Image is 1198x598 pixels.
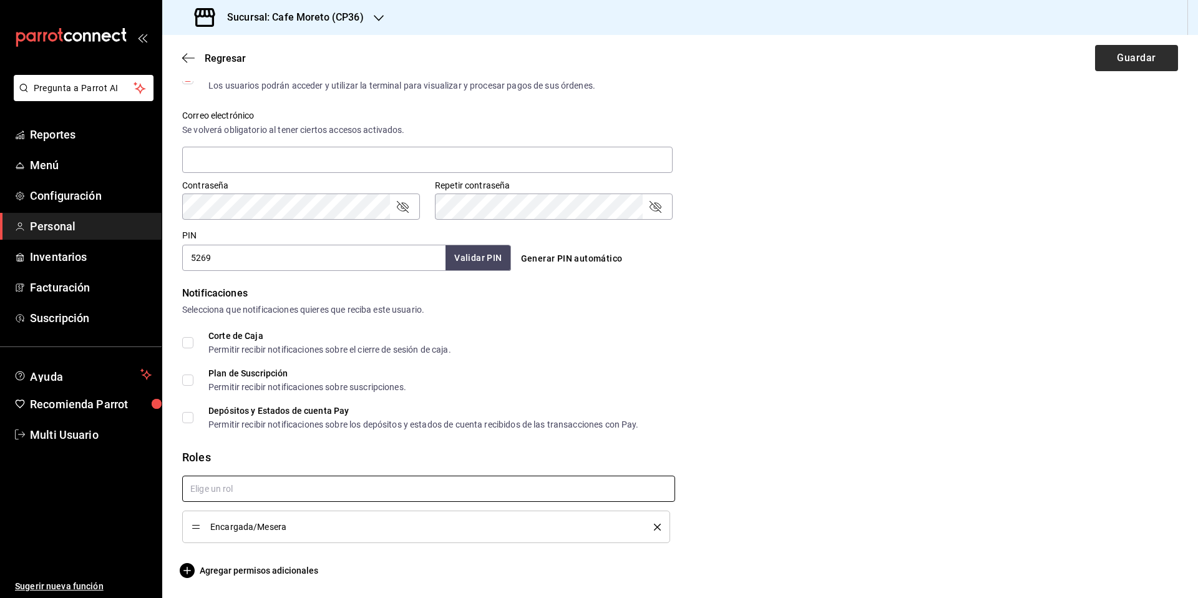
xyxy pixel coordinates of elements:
[182,111,673,120] label: Correo electrónico
[182,181,420,190] label: Contraseña
[1095,45,1178,71] button: Guardar
[648,199,663,214] button: passwordField
[34,82,134,95] span: Pregunta a Parrot AI
[182,476,675,502] input: Elige un rol
[182,245,446,271] input: 3 a 6 dígitos
[30,157,152,174] span: Menú
[182,286,1178,301] div: Notificaciones
[205,52,246,64] span: Regresar
[208,331,451,340] div: Corte de Caja
[30,187,152,204] span: Configuración
[210,522,635,531] span: Encargada/Mesera
[9,91,153,104] a: Pregunta a Parrot AI
[182,124,673,137] div: Se volverá obligatorio al tener ciertos accesos activados.
[30,279,152,296] span: Facturación
[208,81,595,90] div: Los usuarios podrán acceder y utilizar la terminal para visualizar y procesar pagos de sus órdenes.
[30,126,152,143] span: Reportes
[208,420,639,429] div: Permitir recibir notificaciones sobre los depósitos y estados de cuenta recibidos de las transacc...
[435,181,673,190] label: Repetir contraseña
[30,367,135,382] span: Ayuda
[208,406,639,415] div: Depósitos y Estados de cuenta Pay
[30,218,152,235] span: Personal
[182,563,318,578] button: Agregar permisos adicionales
[30,396,152,413] span: Recomienda Parrot
[30,310,152,326] span: Suscripción
[645,524,661,531] button: delete
[30,248,152,265] span: Inventarios
[182,303,1178,316] div: Selecciona que notificaciones quieres que reciba este usuario.
[182,52,246,64] button: Regresar
[208,345,451,354] div: Permitir recibir notificaciones sobre el cierre de sesión de caja.
[516,247,628,270] button: Generar PIN automático
[30,426,152,443] span: Multi Usuario
[182,449,1178,466] div: Roles
[15,580,152,593] span: Sugerir nueva función
[208,369,406,378] div: Plan de Suscripción
[208,383,406,391] div: Permitir recibir notificaciones sobre suscripciones.
[446,245,510,271] button: Validar PIN
[137,32,147,42] button: open_drawer_menu
[182,231,197,240] label: PIN
[14,75,153,101] button: Pregunta a Parrot AI
[217,10,364,25] h3: Sucursal: Cafe Moreto (CP36)
[395,199,410,214] button: passwordField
